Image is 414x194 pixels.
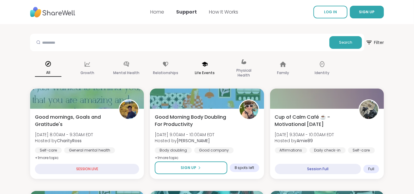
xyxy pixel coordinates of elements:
[155,147,192,153] div: Body doubling
[153,69,178,77] p: Relationships
[35,138,93,144] span: Hosted by
[57,138,82,144] b: CharityRoss
[155,138,214,144] span: Hosted by
[277,69,289,77] p: Family
[231,67,257,79] p: Physical Health
[155,132,214,138] span: [DATE] 9:00AM - 10:00AM EDT
[350,6,384,18] button: SIGN UP
[155,161,227,174] button: Sign Up
[275,164,361,174] div: Session Full
[275,147,307,153] div: Affirmations
[80,69,94,77] p: Growth
[177,138,210,144] b: [PERSON_NAME]
[235,165,254,170] span: 8 spots left
[339,40,352,45] span: Search
[310,147,346,153] div: Daily check-in
[35,147,62,153] div: Self-care
[209,8,238,15] a: How It Works
[176,8,197,15] a: Support
[315,69,330,77] p: Identity
[35,114,112,128] span: Good mornings, Goals and Gratitude's
[195,69,215,77] p: Life Events
[155,114,232,128] span: Good Morning Body Doubling For Productivity
[30,4,75,20] img: ShareWell Nav Logo
[313,6,347,18] a: LOG IN
[348,147,375,153] div: Self-care
[35,164,139,174] div: SESSION LIVE
[240,100,258,119] img: Adrienne_QueenOfTheDawn
[275,138,334,144] span: Hosted by
[151,8,164,15] a: Home
[181,165,196,171] span: Sign Up
[366,34,384,51] button: Filter
[35,69,61,77] p: All
[35,132,93,138] span: [DATE] 8:00AM - 9:30AM EDT
[359,9,375,14] span: SIGN UP
[368,167,374,171] span: Full
[194,147,234,153] div: Good company
[275,114,352,128] span: Cup of Calm Café ☕️ - Motivational [DATE]
[120,100,138,119] img: CharityRoss
[297,138,313,144] b: Amie89
[366,35,384,50] span: Filter
[324,9,337,14] span: LOG IN
[275,132,334,138] span: [DATE] 9:30AM - 10:00AM EDT
[329,36,362,49] button: Search
[360,100,378,119] img: Amie89
[64,147,115,153] div: General mental health
[114,69,140,77] p: Mental Health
